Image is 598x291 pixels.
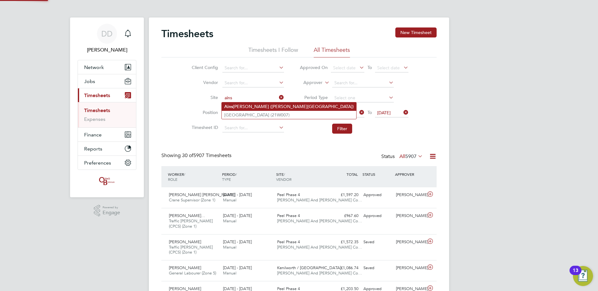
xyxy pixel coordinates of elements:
[223,192,252,197] span: [DATE] - [DATE]
[399,153,423,160] label: All
[405,153,417,160] span: 5907
[366,63,374,72] span: To
[78,24,136,54] a: DD[PERSON_NAME]
[168,177,177,182] span: ROLE
[166,169,220,185] div: WORKER
[314,46,350,57] li: All Timesheets
[381,152,424,161] div: Status
[328,190,361,200] div: £1,597.20
[366,108,374,116] span: To
[220,169,275,185] div: PERIOD
[169,197,215,203] span: Crane Supervisor (Zone 1)
[300,95,328,100] label: Period Type
[223,270,236,276] span: Manual
[84,107,110,113] a: Timesheets
[361,190,393,200] div: Approved
[78,88,136,102] button: Timesheets
[84,116,105,122] a: Expenses
[94,205,120,217] a: Powered byEngage
[377,65,400,71] span: Select date
[169,265,201,270] span: [PERSON_NAME]
[395,27,437,37] button: New Timesheet
[161,27,213,40] h2: Timesheets
[222,102,356,111] li: [PERSON_NAME] ([PERSON_NAME][GEOGRAPHIC_DATA])
[223,213,252,218] span: [DATE] - [DATE]
[222,64,284,72] input: Search for...
[294,80,322,86] label: Approver
[169,239,201,244] span: [PERSON_NAME]
[182,152,231,159] span: 5907 Timesheets
[277,239,300,244] span: Peel Phase 4
[236,172,237,177] span: /
[223,239,252,244] span: [DATE] - [DATE]
[393,190,426,200] div: [PERSON_NAME]
[78,176,136,186] a: Go to home page
[393,211,426,221] div: [PERSON_NAME]
[190,65,218,70] label: Client Config
[78,46,136,54] span: Dalia Dimitrova
[78,102,136,127] div: Timesheets
[222,111,356,119] li: [GEOGRAPHIC_DATA] (21W007)
[222,94,284,102] input: Search for...
[332,124,352,134] button: Filter
[98,176,116,186] img: oneillandbrennan-logo-retina.png
[328,263,361,273] div: £1,086.74
[361,263,393,273] div: Saved
[347,172,358,177] span: TOTAL
[277,265,345,270] span: Kenilworth / [GEOGRAPHIC_DATA]…
[70,17,144,197] nav: Main navigation
[78,156,136,170] button: Preferences
[84,92,110,98] span: Timesheets
[300,65,328,70] label: Approved On
[332,94,394,102] input: Select one
[190,110,218,115] label: Position
[333,65,356,71] span: Select date
[101,30,113,38] span: DD
[393,237,426,247] div: [PERSON_NAME]
[190,125,218,130] label: Timesheet ID
[222,177,231,182] span: TYPE
[277,270,362,276] span: [PERSON_NAME] And [PERSON_NAME] Co…
[277,197,362,203] span: [PERSON_NAME] And [PERSON_NAME] Co…
[224,104,233,109] b: Ains
[361,237,393,247] div: Saved
[169,192,235,197] span: [PERSON_NAME] [PERSON_NAME]
[393,169,426,180] div: APPROVER
[222,124,284,132] input: Search for...
[361,169,393,180] div: STATUS
[223,197,236,203] span: Manual
[78,128,136,141] button: Finance
[78,60,136,74] button: Network
[573,266,593,286] button: Open Resource Center, 13 new notifications
[103,205,120,210] span: Powered by
[103,210,120,215] span: Engage
[169,213,205,218] span: [PERSON_NAME]…
[573,270,578,279] div: 13
[182,152,193,159] span: 30 of
[277,213,300,218] span: Peel Phase 4
[277,244,362,250] span: [PERSON_NAME] And [PERSON_NAME] Co…
[393,263,426,273] div: [PERSON_NAME]
[277,192,300,197] span: Peel Phase 4
[169,244,213,255] span: Traffic [PERSON_NAME] (CPCS) (Zone 1)
[332,79,394,87] input: Search for...
[184,172,185,177] span: /
[277,218,362,224] span: [PERSON_NAME] And [PERSON_NAME] Co…
[248,46,298,57] li: Timesheets I Follow
[328,211,361,221] div: £967.60
[284,172,285,177] span: /
[223,265,252,270] span: [DATE] - [DATE]
[84,160,111,166] span: Preferences
[222,79,284,87] input: Search for...
[84,146,102,152] span: Reports
[275,169,329,185] div: SITE
[276,177,291,182] span: VENDOR
[190,80,218,85] label: Vendor
[169,218,213,229] span: Traffic [PERSON_NAME] (CPCS) (Zone 1)
[328,237,361,247] div: £1,572.35
[361,211,393,221] div: Approved
[84,78,95,84] span: Jobs
[377,110,391,116] span: [DATE]
[84,64,104,70] span: Network
[161,152,233,159] div: Showing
